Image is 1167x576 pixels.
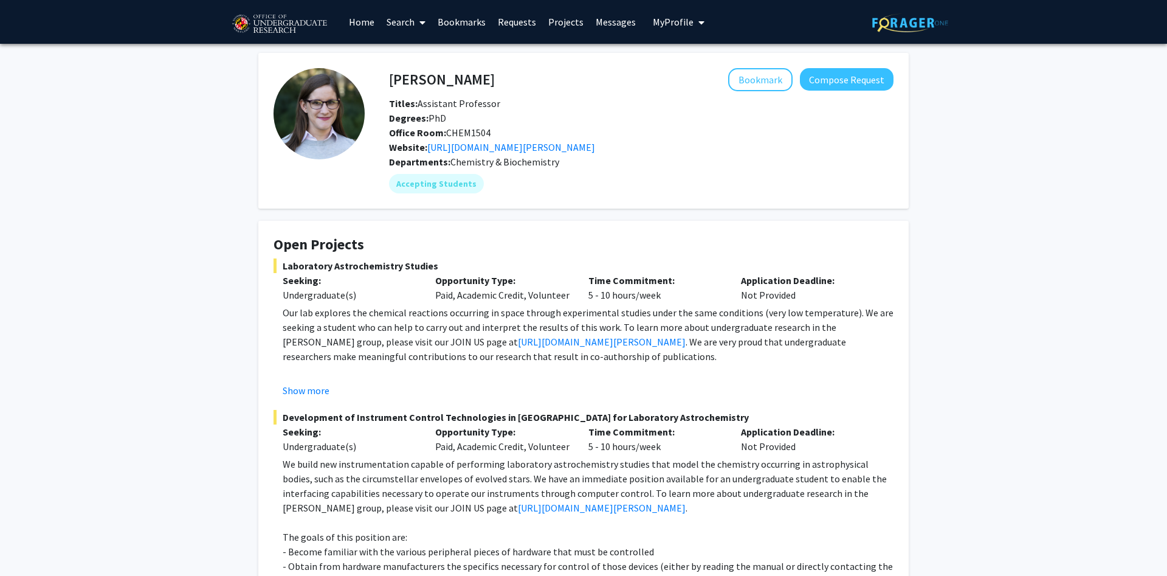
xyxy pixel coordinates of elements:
div: Not Provided [732,273,884,302]
div: Undergraduate(s) [283,439,417,454]
p: Opportunity Type: [435,273,570,288]
p: Time Commitment: [588,425,723,439]
a: Home [343,1,380,43]
a: Messages [590,1,642,43]
mat-chip: Accepting Students [389,174,484,193]
b: Departments: [389,156,450,168]
p: Time Commitment: [588,273,723,288]
a: Opens in a new tab [427,141,595,153]
span: Chemistry & Biochemistry [450,156,559,168]
span: CHEM1504 [389,127,491,139]
span: PhD [389,112,446,124]
p: - Become familiar with the various peripheral pieces of hardware that must be controlled [283,544,893,559]
button: Compose Request to Leah Dodson [800,68,893,91]
p: Opportunity Type: [435,425,570,439]
div: Paid, Academic Credit, Volunteer [426,425,579,454]
p: The goals of this position are: [283,530,893,544]
span: Assistant Professor [389,97,500,109]
p: Seeking: [283,425,417,439]
div: Paid, Academic Credit, Volunteer [426,273,579,302]
iframe: Chat [9,521,52,567]
div: Undergraduate(s) [283,288,417,302]
img: ForagerOne Logo [872,13,948,32]
a: [URL][DOMAIN_NAME][PERSON_NAME] [518,502,686,514]
button: Show more [283,383,329,398]
img: Profile Picture [274,68,365,159]
a: [URL][DOMAIN_NAME][PERSON_NAME] [518,336,686,348]
img: University of Maryland Logo [228,9,331,40]
div: Not Provided [732,425,884,454]
a: Bookmarks [432,1,492,43]
div: 5 - 10 hours/week [579,273,732,302]
span: My Profile [653,16,694,28]
b: Titles: [389,97,418,109]
b: Website: [389,141,427,153]
p: Application Deadline: [741,273,875,288]
a: Projects [542,1,590,43]
p: Seeking: [283,273,417,288]
b: Office Room: [389,127,446,139]
span: Laboratory Astrochemistry Studies [274,259,893,273]
h4: [PERSON_NAME] [389,68,495,91]
button: Add Leah Dodson to Bookmarks [728,68,793,91]
b: Degrees: [389,112,429,124]
a: Requests [492,1,542,43]
h4: Open Projects [274,236,893,254]
a: Search [380,1,432,43]
span: Development of Instrument Control Technologies in [GEOGRAPHIC_DATA] for Laboratory Astrochemistry [274,410,893,425]
div: 5 - 10 hours/week [579,425,732,454]
p: Application Deadline: [741,425,875,439]
p: Our lab explores the chemical reactions occurring in space through experimental studies under the... [283,305,893,364]
p: We build new instrumentation capable of performing laboratory astrochemistry studies that model t... [283,457,893,515]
